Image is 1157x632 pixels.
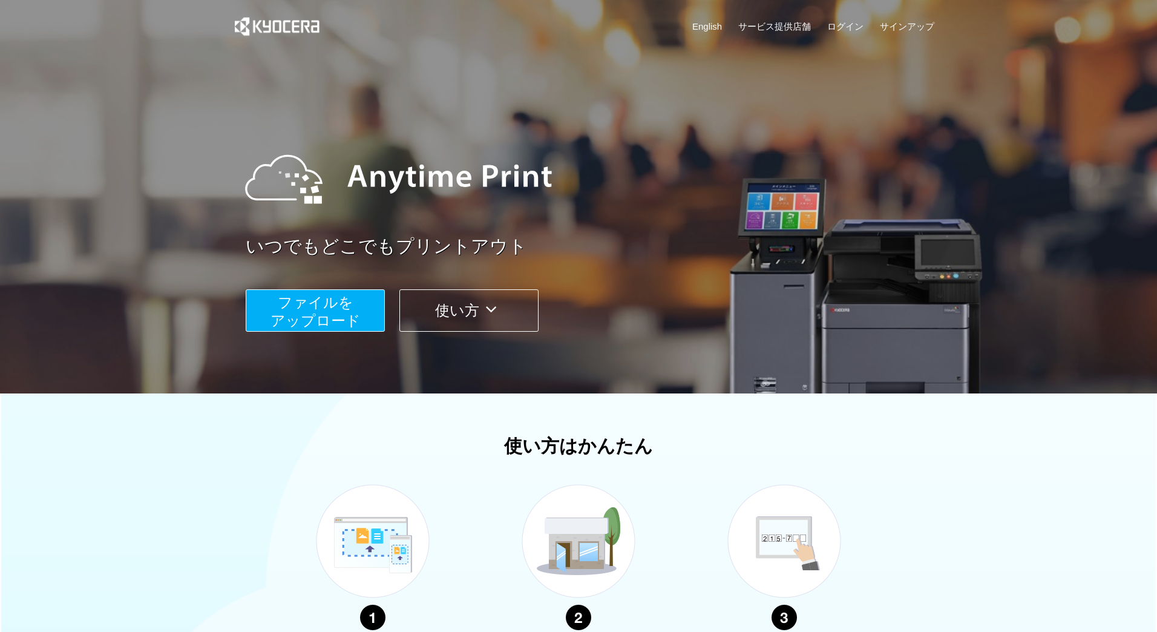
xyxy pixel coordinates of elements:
a: ログイン [827,20,864,33]
span: ファイルを ​​アップロード [270,294,361,329]
a: いつでもどこでもプリントアウト [246,234,942,260]
button: ファイルを​​アップロード [246,289,385,332]
a: サインアップ [880,20,934,33]
button: 使い方 [399,289,539,332]
a: English [692,20,722,33]
a: サービス提供店舗 [738,20,811,33]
